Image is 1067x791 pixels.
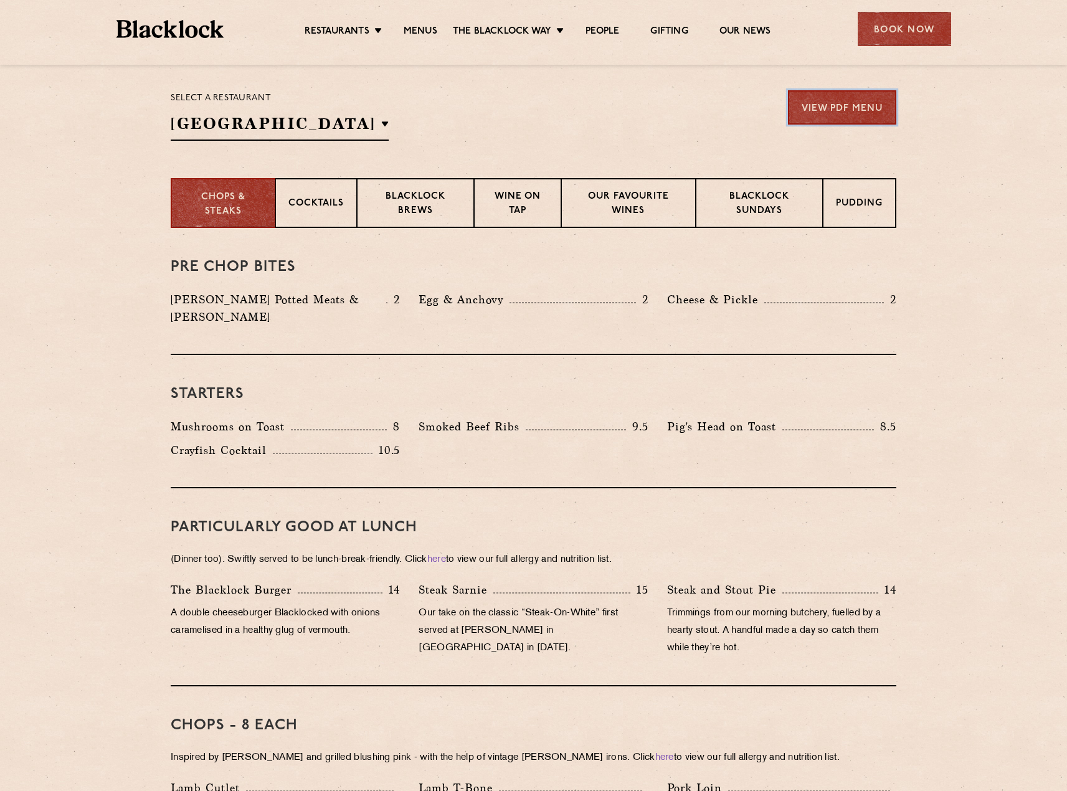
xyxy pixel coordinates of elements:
a: here [655,753,674,762]
a: here [427,555,446,564]
p: Smoked Beef Ribs [419,418,526,435]
p: (Dinner too). Swiftly served to be lunch-break-friendly. Click to view our full allergy and nutri... [171,551,896,569]
h3: Pre Chop Bites [171,259,896,275]
p: 15 [630,582,648,598]
a: Restaurants [305,26,369,39]
p: Steak and Stout Pie [667,581,782,599]
p: Egg & Anchovy [419,291,510,308]
p: 8 [387,419,400,435]
a: Gifting [650,26,688,39]
p: Chops & Steaks [184,191,262,219]
p: Our favourite wines [574,190,682,219]
img: BL_Textured_Logo-footer-cropped.svg [116,20,224,38]
p: Pudding [836,197,883,212]
p: The Blacklock Burger [171,581,298,599]
p: Crayfish Cocktail [171,442,273,459]
p: 2 [387,291,400,308]
a: The Blacklock Way [453,26,551,39]
p: 14 [382,582,401,598]
p: [PERSON_NAME] Potted Meats & [PERSON_NAME] [171,291,386,326]
p: 8.5 [874,419,896,435]
p: Blacklock Sundays [709,190,810,219]
p: 2 [884,291,896,308]
a: Menus [404,26,437,39]
h2: [GEOGRAPHIC_DATA] [171,113,389,141]
p: Select a restaurant [171,90,389,107]
a: View PDF Menu [788,90,896,125]
p: Our take on the classic “Steak-On-White” first served at [PERSON_NAME] in [GEOGRAPHIC_DATA] in [D... [419,605,648,657]
p: Steak Sarnie [419,581,493,599]
p: Blacklock Brews [370,190,461,219]
p: 9.5 [626,419,648,435]
h3: Starters [171,386,896,402]
p: 10.5 [372,442,400,458]
p: Mushrooms on Toast [171,418,291,435]
p: Trimmings from our morning butchery, fuelled by a hearty stout. A handful made a day so catch the... [667,605,896,657]
p: Pig's Head on Toast [667,418,782,435]
a: Our News [719,26,771,39]
p: A double cheeseburger Blacklocked with onions caramelised in a healthy glug of vermouth. [171,605,400,640]
p: 14 [878,582,896,598]
p: 2 [636,291,648,308]
div: Book Now [858,12,951,46]
p: Cocktails [288,197,344,212]
p: Inspired by [PERSON_NAME] and grilled blushing pink - with the help of vintage [PERSON_NAME] iron... [171,749,896,767]
h3: Chops - 8 each [171,718,896,734]
a: People [586,26,619,39]
h3: PARTICULARLY GOOD AT LUNCH [171,519,896,536]
p: Wine on Tap [487,190,548,219]
p: Cheese & Pickle [667,291,764,308]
